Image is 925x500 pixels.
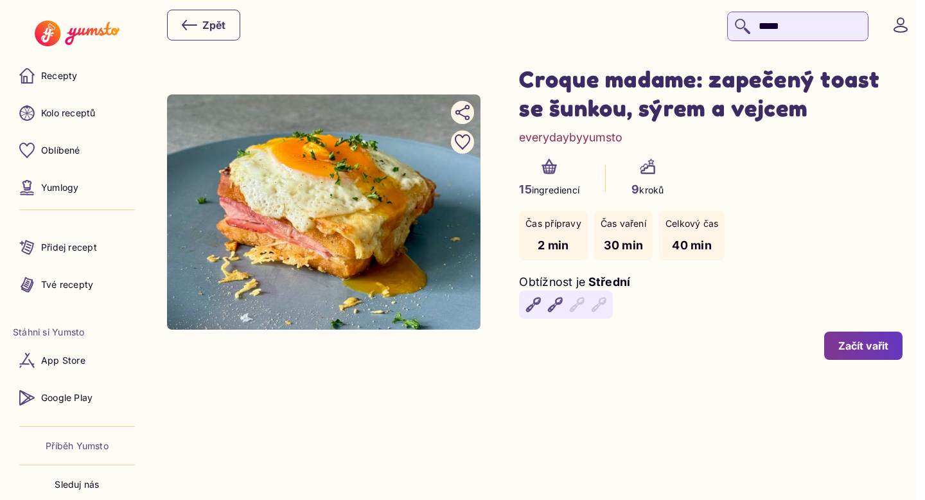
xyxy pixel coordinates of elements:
[519,129,622,146] a: everydaybyyumsto
[525,217,581,230] p: Čas přípravy
[41,391,92,404] p: Google Play
[631,181,664,198] p: kroků
[838,339,888,353] div: Začít vařit
[41,241,97,254] p: Přidej recept
[538,238,568,252] span: 2 min
[13,98,141,129] a: Kolo receptů
[13,60,141,91] a: Recepty
[13,135,141,166] a: Oblíbené
[13,345,141,376] a: App Store
[41,69,77,82] p: Recepty
[41,278,93,291] p: Tvé recepty
[167,94,480,330] img: undefined
[824,332,903,360] button: Začít vařit
[46,440,109,452] a: Příběh Yumsto
[13,172,141,203] a: Yumlogy
[167,10,240,40] button: Zpět
[519,183,532,196] span: 15
[35,21,119,46] img: Yumsto logo
[519,273,585,290] p: Obtížnost je
[588,275,631,289] span: Střední
[13,269,141,300] a: Tvé recepty
[13,382,141,413] a: Google Play
[672,238,712,252] span: 40 min
[665,217,718,230] p: Celkový čas
[13,326,141,339] li: Stáhni si Yumsto
[519,181,579,198] p: ingrediencí
[182,17,225,33] div: Zpět
[13,232,141,263] a: Přidej recept
[41,107,96,120] p: Kolo receptů
[41,144,80,157] p: Oblíbené
[41,354,85,367] p: App Store
[519,64,903,122] h1: Croque madame: zapečený toast se šunkou, sýrem a vejcem
[601,217,646,230] p: Čas vaření
[604,238,644,252] span: 30 min
[55,478,99,491] p: Sleduj nás
[631,183,639,196] span: 9
[41,181,78,194] p: Yumlogy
